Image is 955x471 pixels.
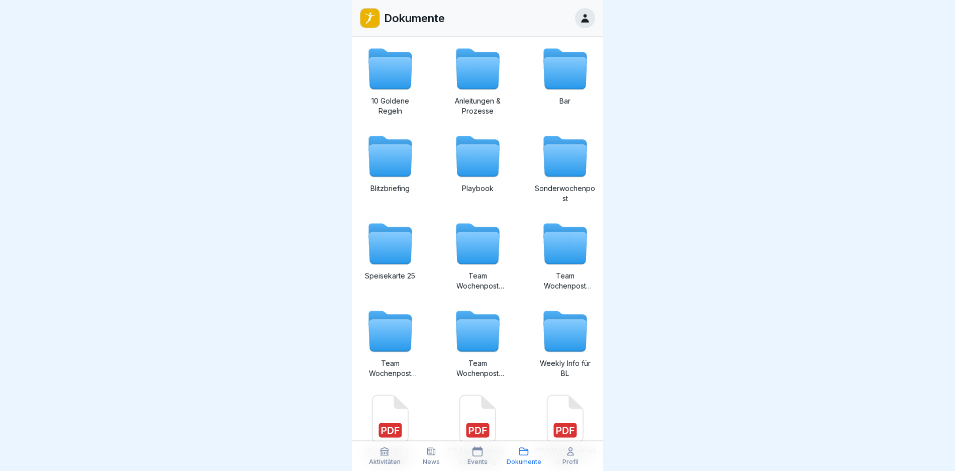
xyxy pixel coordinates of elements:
a: do´s - dont´s - Bounti.pdf [360,395,420,466]
a: Team Wochenpost [DATE] [447,220,508,291]
a: Sonderwochenpost [535,132,595,204]
a: Team Wochenpost [DATE] [447,307,508,379]
a: Speisekarte 25 [360,220,420,291]
p: Team Wochenpost [DATE] [447,358,508,379]
p: Bar [535,96,595,106]
a: Bar [535,45,595,116]
a: Anleitungen & Prozesse [447,45,508,116]
p: Dokumente [384,12,445,25]
a: 10 Goldene Regeln [360,45,420,116]
a: Playbook [447,132,508,204]
p: Profil [562,458,579,465]
p: Team Wochenpost [DATE] [360,358,420,379]
p: Weekly Info für BL [535,358,595,379]
p: Events [467,458,488,465]
a: Team Wochenpost [DATE] [360,307,420,379]
p: Blitzbriefing [360,183,420,194]
a: Team Wochenpost [DATE] [535,220,595,291]
img: oo2rwhh5g6mqyfqxhtbddxvd.png [360,9,379,28]
p: Sonderwochenpost [535,183,595,204]
p: Playbook [447,183,508,194]
p: News [423,458,440,465]
a: Blitzbriefing [360,132,420,204]
p: Team Wochenpost [DATE] [535,271,595,291]
p: Speisekarte 25 [360,271,420,281]
p: Team Wochenpost [DATE] [447,271,508,291]
a: Weekly Info für BL [535,307,595,379]
a: PP_Flaschenpost_BL-Meeting [447,395,508,466]
p: Aktivitäten [369,458,401,465]
p: Dokumente [507,458,541,465]
p: Anleitungen & Prozesse [447,96,508,116]
a: PP_Mitarbeiterhandbuch [535,395,595,466]
p: 10 Goldene Regeln [360,96,420,116]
